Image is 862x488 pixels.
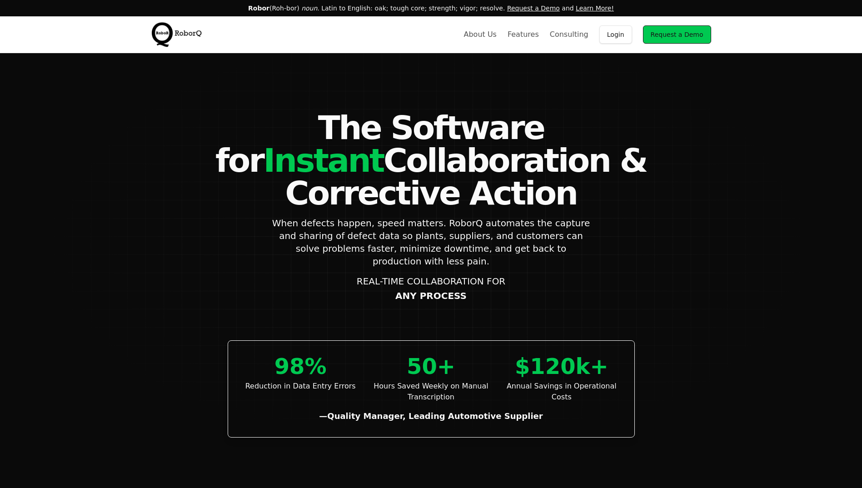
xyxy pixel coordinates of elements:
[243,355,359,377] p: 98%
[373,355,489,377] p: 50+
[550,29,588,40] a: Consulting
[576,5,614,12] a: Learn More!
[11,4,851,13] p: (Roh-bor) . Latin to English: oak; tough core; strength; vigor; resolve. and
[507,5,560,12] a: Request a Demo
[373,381,489,403] p: Hours Saved Weekly on Manual Transcription
[503,355,619,377] p: $120k+
[243,410,620,423] footer: — Quality Manager, Leading Automotive Supplier
[508,29,539,40] a: Features
[151,21,206,48] img: RoborQ Inc. Logo
[463,29,496,40] a: About Us
[248,5,269,12] span: Robor
[395,290,467,301] span: ANY PROCESS
[272,217,590,268] p: When defects happen, speed matters. RoborQ automates the capture and sharing of defect data so pl...
[643,25,711,44] a: Request a Demo
[357,275,506,288] span: REAL-TIME COLLABORATION FOR
[599,25,632,44] a: Login
[301,5,317,12] em: noun
[503,381,619,403] p: Annual Savings in Operational Costs
[264,141,384,179] span: Instant
[151,111,711,209] h1: The Software for Collaboration & Corrective Action
[243,381,359,392] p: Reduction in Data Entry Errors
